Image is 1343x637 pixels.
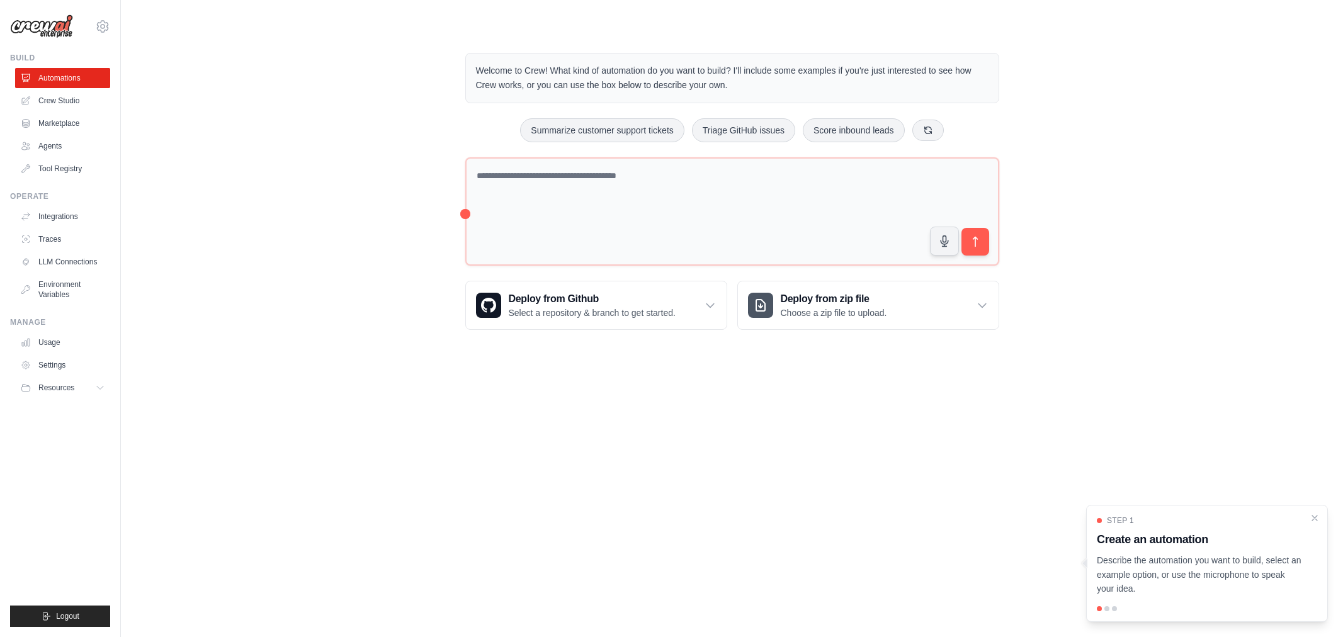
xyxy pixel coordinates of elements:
a: Marketplace [15,113,110,133]
button: Summarize customer support tickets [520,118,684,142]
button: Score inbound leads [803,118,905,142]
a: Settings [15,355,110,375]
button: Resources [15,378,110,398]
img: Logo [10,14,73,38]
a: Crew Studio [15,91,110,111]
a: Usage [15,332,110,352]
a: Integrations [15,206,110,227]
button: Triage GitHub issues [692,118,795,142]
div: Manage [10,317,110,327]
h3: Create an automation [1097,531,1302,548]
p: Choose a zip file to upload. [781,307,887,319]
button: Close walkthrough [1310,513,1320,523]
a: Traces [15,229,110,249]
a: Agents [15,136,110,156]
span: Logout [56,611,79,621]
p: Welcome to Crew! What kind of automation do you want to build? I'll include some examples if you'... [476,64,989,93]
p: Select a repository & branch to get started. [509,307,676,319]
a: Environment Variables [15,274,110,305]
button: Logout [10,606,110,627]
h3: Deploy from Github [509,291,676,307]
a: LLM Connections [15,252,110,272]
p: Describe the automation you want to build, select an example option, or use the microphone to spe... [1097,553,1302,596]
div: Build [10,53,110,63]
a: Automations [15,68,110,88]
h3: Deploy from zip file [781,291,887,307]
a: Tool Registry [15,159,110,179]
span: Step 1 [1107,516,1134,526]
span: Resources [38,383,74,393]
div: Operate [10,191,110,201]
